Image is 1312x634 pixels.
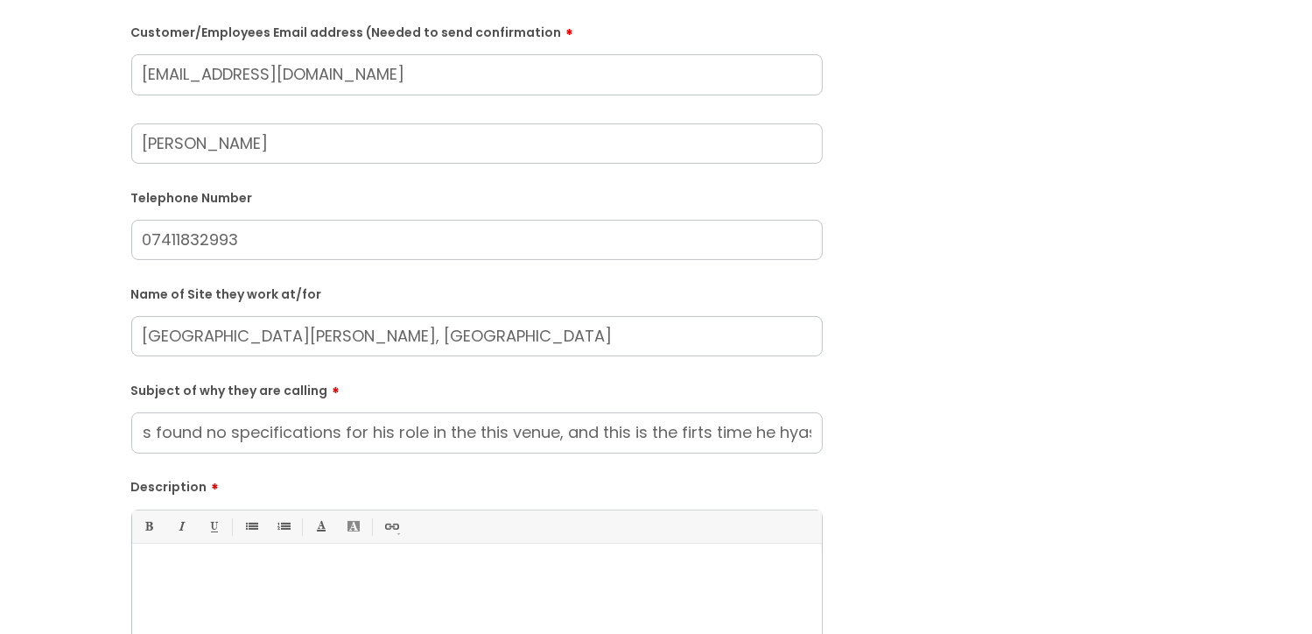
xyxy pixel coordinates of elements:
a: 1. Ordered List (Ctrl-Shift-8) [272,516,294,538]
label: Name of Site they work at/for [131,284,823,302]
input: Your Name [131,123,823,164]
a: Italic (Ctrl-I) [170,516,192,538]
input: Email [131,54,823,95]
a: Back Color [342,516,364,538]
a: Link [380,516,402,538]
a: Font Color [310,516,332,538]
label: Telephone Number [131,187,823,206]
label: Customer/Employees Email address (Needed to send confirmation [131,19,823,40]
a: • Unordered List (Ctrl-Shift-7) [240,516,262,538]
label: Description [131,474,823,495]
a: Underline(Ctrl-U) [202,516,224,538]
label: Subject of why they are calling [131,377,823,398]
a: Bold (Ctrl-B) [137,516,159,538]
